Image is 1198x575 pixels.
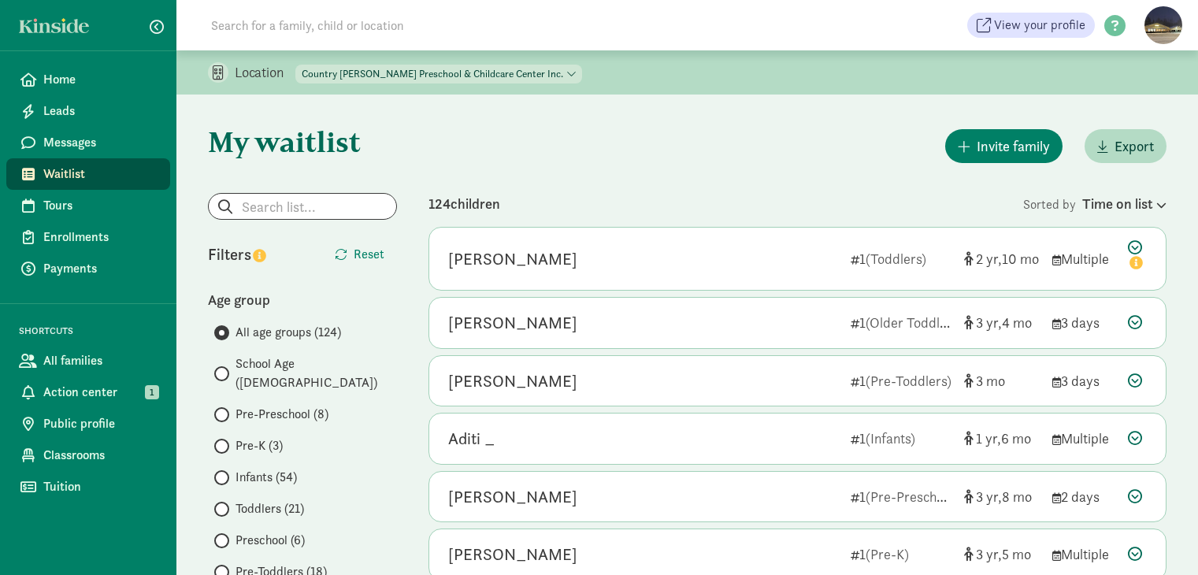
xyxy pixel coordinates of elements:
[448,484,577,510] div: Advi Ramesh
[43,196,158,215] span: Tours
[1052,312,1115,333] div: 3 days
[448,426,495,451] div: Aditi _
[208,243,302,266] div: Filters
[236,354,397,392] span: School Age ([DEMOGRAPHIC_DATA])
[6,95,170,127] a: Leads
[448,247,577,272] div: Carson Edwards
[236,499,304,518] span: Toddlers (21)
[976,429,1001,447] span: 1
[967,13,1095,38] a: View your profile
[43,165,158,184] span: Waitlist
[6,64,170,95] a: Home
[43,259,158,278] span: Payments
[236,531,305,550] span: Preschool (6)
[43,133,158,152] span: Messages
[43,477,158,496] span: Tuition
[977,135,1050,157] span: Invite family
[866,250,926,268] span: (Toddlers)
[448,310,577,336] div: Harley Hendricks
[236,436,283,455] span: Pre-K (3)
[43,351,158,370] span: All families
[851,428,951,449] div: 1
[866,313,962,332] span: (Older Toddlers)
[851,312,951,333] div: 1
[1002,545,1031,563] span: 5
[976,250,1002,268] span: 2
[43,414,158,433] span: Public profile
[851,370,951,391] div: 1
[6,127,170,158] a: Messages
[6,221,170,253] a: Enrollments
[43,102,158,121] span: Leads
[236,468,297,487] span: Infants (54)
[6,377,170,408] a: Action center 1
[964,312,1040,333] div: [object Object]
[964,370,1040,391] div: [object Object]
[1001,429,1031,447] span: 6
[235,63,295,82] p: Location
[976,313,1002,332] span: 3
[976,372,1005,390] span: 3
[976,545,1002,563] span: 3
[6,345,170,377] a: All families
[1052,428,1115,449] div: Multiple
[866,545,909,563] span: (Pre-K)
[448,542,577,567] div: Hazel S
[208,289,397,310] div: Age group
[1052,370,1115,391] div: 3 days
[945,129,1063,163] button: Invite family
[43,70,158,89] span: Home
[43,446,158,465] span: Classrooms
[964,486,1040,507] div: [object Object]
[1002,488,1032,506] span: 8
[1023,193,1166,214] div: Sorted by
[1119,499,1198,575] iframe: Chat Widget
[866,372,951,390] span: (Pre-Toddlers)
[354,245,384,264] span: Reset
[6,440,170,471] a: Classrooms
[851,248,951,269] div: 1
[851,543,951,565] div: 1
[6,190,170,221] a: Tours
[145,385,159,399] span: 1
[964,543,1040,565] div: [object Object]
[322,239,397,270] button: Reset
[851,486,951,507] div: 1
[866,429,915,447] span: (Infants)
[1115,135,1154,157] span: Export
[1082,193,1166,214] div: Time on list
[1052,248,1115,269] div: Multiple
[236,323,341,342] span: All age groups (124)
[236,405,328,424] span: Pre-Preschool (8)
[1002,313,1032,332] span: 4
[994,16,1085,35] span: View your profile
[976,488,1002,506] span: 3
[43,383,158,402] span: Action center
[964,248,1040,269] div: [object Object]
[209,194,396,219] input: Search list...
[1052,486,1115,507] div: 2 days
[6,408,170,440] a: Public profile
[43,228,158,247] span: Enrollments
[6,158,170,190] a: Waitlist
[964,428,1040,449] div: [object Object]
[202,9,644,41] input: Search for a family, child or location
[6,471,170,503] a: Tuition
[1052,543,1115,565] div: Multiple
[208,126,397,158] h1: My waitlist
[1002,250,1039,268] span: 10
[866,488,959,506] span: (Pre-Preschool)
[448,369,577,394] div: Hayden Hendricks
[6,253,170,284] a: Payments
[428,193,1023,214] div: 124 children
[1085,129,1166,163] button: Export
